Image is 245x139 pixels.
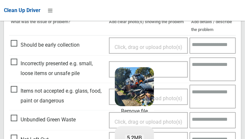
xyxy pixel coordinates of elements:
[115,119,182,125] span: Click, drag or upload photo(s)
[4,7,40,13] span: Clean Up Driver
[115,44,182,50] span: Click, drag or upload photo(s)
[190,16,236,36] th: Add details / describe the problem
[11,115,76,125] span: Unbundled Green Waste
[11,40,80,50] span: Should be early collection
[11,59,106,78] span: Incorrectly presented e.g. small, loose items or unsafe pile
[9,16,107,36] th: What was the issue or problem?
[115,95,182,101] span: Click, drag or upload photo(s)
[4,6,40,15] a: Clean Up Driver
[11,86,106,105] span: Items not accepted e.g. glass, food, paint or dangerous
[107,16,189,36] th: Add clear photo(s) showing the problem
